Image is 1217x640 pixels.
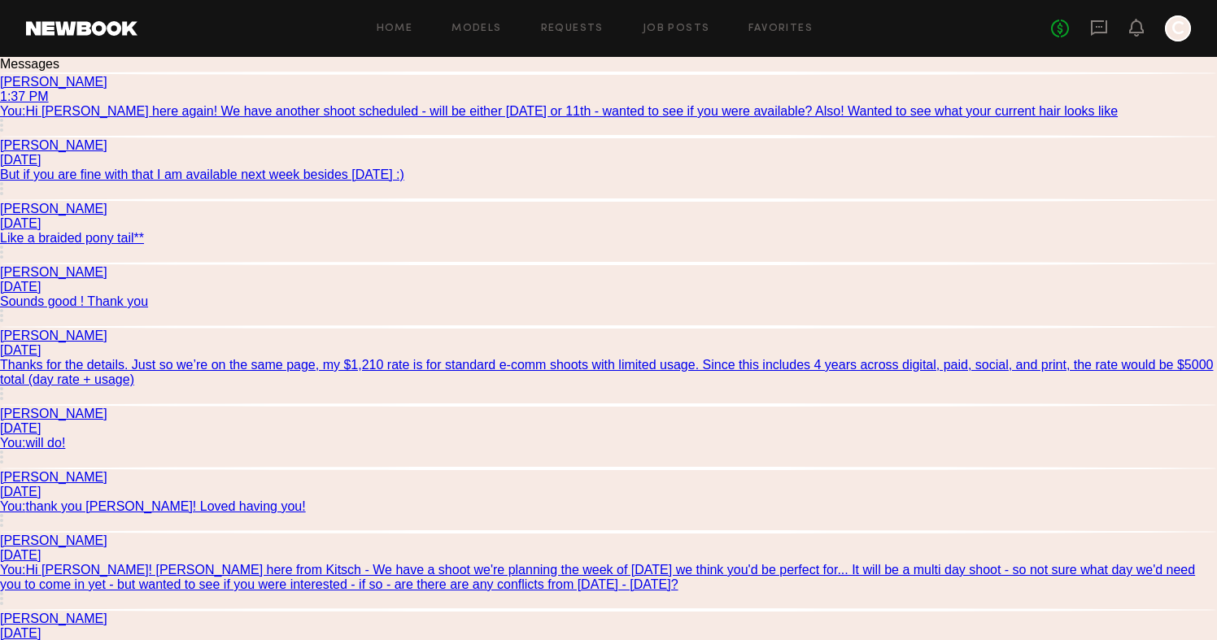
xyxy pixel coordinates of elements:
[1165,15,1191,41] a: C
[643,24,710,34] a: Job Posts
[748,24,813,34] a: Favorites
[451,24,501,34] a: Models
[377,24,413,34] a: Home
[541,24,604,34] a: Requests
